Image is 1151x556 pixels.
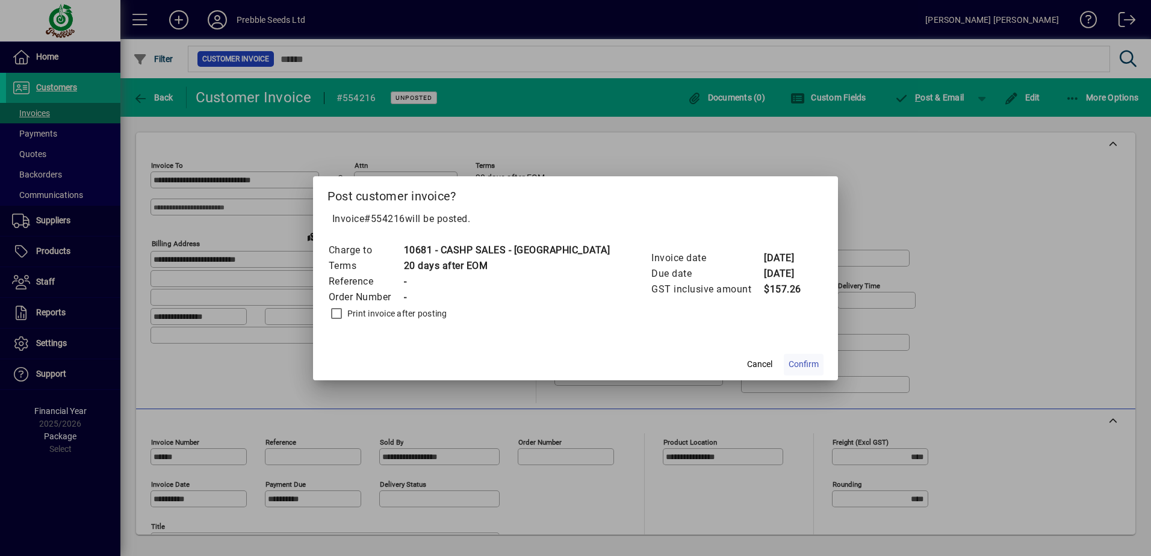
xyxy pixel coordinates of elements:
[651,266,763,282] td: Due date
[403,258,610,274] td: 20 days after EOM
[651,250,763,266] td: Invoice date
[328,242,403,258] td: Charge to
[740,354,779,375] button: Cancel
[763,282,811,297] td: $157.26
[403,242,610,258] td: 10681 - CASHP SALES - [GEOGRAPHIC_DATA]
[328,258,403,274] td: Terms
[784,354,824,375] button: Confirm
[763,266,811,282] td: [DATE]
[364,213,405,224] span: #554216
[403,289,610,305] td: -
[789,358,819,371] span: Confirm
[328,274,403,289] td: Reference
[313,176,839,211] h2: Post customer invoice?
[747,358,772,371] span: Cancel
[763,250,811,266] td: [DATE]
[327,212,824,226] p: Invoice will be posted .
[345,307,447,320] label: Print invoice after posting
[403,274,610,289] td: -
[651,282,763,297] td: GST inclusive amount
[328,289,403,305] td: Order Number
